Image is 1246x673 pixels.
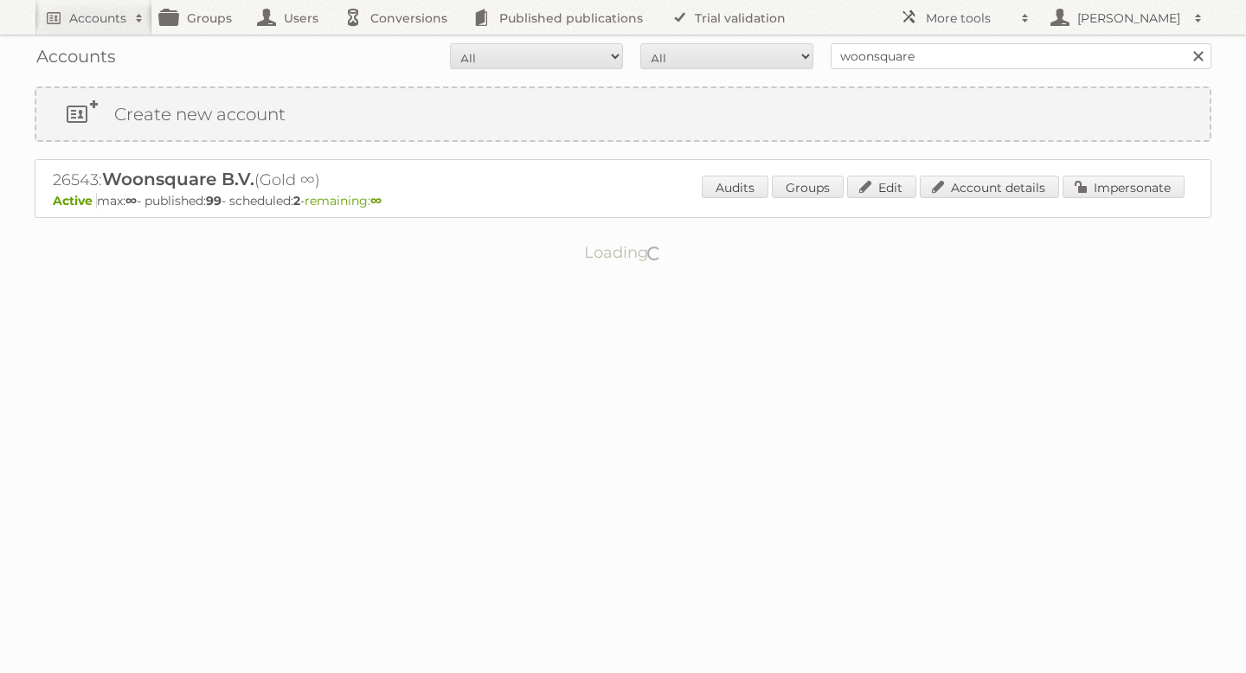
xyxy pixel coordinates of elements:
a: Edit [847,176,916,198]
h2: Accounts [69,10,126,27]
span: remaining: [305,193,382,208]
a: Impersonate [1063,176,1185,198]
p: max: - published: - scheduled: - [53,193,1193,208]
h2: [PERSON_NAME] [1073,10,1185,27]
strong: 2 [293,193,300,208]
a: Account details [920,176,1059,198]
a: Audits [702,176,768,198]
strong: ∞ [125,193,137,208]
h2: 26543: (Gold ∞) [53,169,658,191]
h2: More tools [926,10,1012,27]
a: Create new account [36,88,1210,140]
a: Groups [772,176,844,198]
strong: ∞ [370,193,382,208]
strong: 99 [206,193,222,208]
span: Active [53,193,97,208]
p: Loading [530,235,717,270]
span: Woonsquare B.V. [102,169,254,189]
